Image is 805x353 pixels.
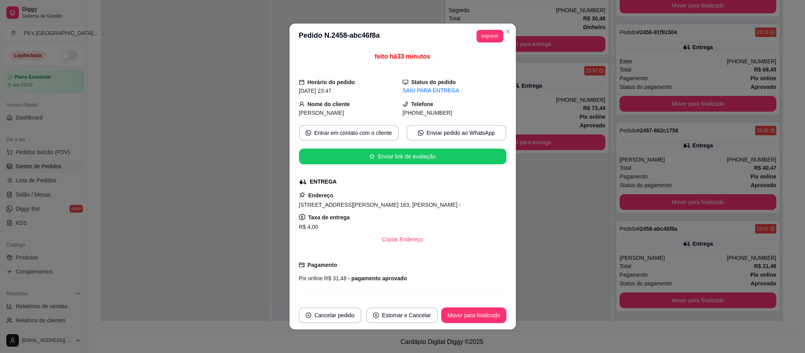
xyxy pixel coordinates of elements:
[477,30,503,42] button: Imprimir
[407,125,506,141] button: whats-appEnviar pedido ao WhatsApp
[308,192,334,199] strong: Endereço
[369,154,375,159] span: star
[375,53,430,60] span: feito há 33 minutos
[299,79,304,85] span: calendar
[299,224,318,230] span: R$ 4,00
[403,86,506,95] div: SAIU PARA ENTREGA
[299,262,304,268] span: credit-card
[366,307,438,323] button: close-circleEstornar e Cancelar
[299,30,380,42] h3: Pedido N. 2458-abc46f8a
[403,79,408,85] span: desktop
[299,110,344,116] span: [PERSON_NAME]
[403,110,452,116] span: [PHONE_NUMBER]
[299,307,361,323] button: close-circleCancelar pedido
[306,130,311,136] span: whats-app
[299,149,506,164] button: starEnviar link de avaliação
[502,25,514,38] button: Close
[373,313,379,318] span: close-circle
[418,130,424,136] span: whats-app
[299,192,305,198] span: pushpin
[411,79,456,85] strong: Status do pedido
[299,298,348,304] strong: Resumo do pedido
[308,101,350,107] strong: Nome do cliente
[299,275,323,281] span: Pix online
[347,275,407,281] span: - pagamento aprovado
[299,125,399,141] button: whats-appEntrar em contato com o cliente
[299,214,305,220] span: dollar
[403,101,408,107] span: phone
[441,307,506,323] button: Mover para finalizado
[308,262,337,268] strong: Pagamento
[299,202,461,208] span: [STREET_ADDRESS][PERSON_NAME] 163, [PERSON_NAME] -
[306,313,311,318] span: close-circle
[376,232,429,247] button: Copiar Endereço
[308,79,355,85] strong: Horário do pedido
[308,214,350,221] strong: Taxa de entrega
[299,88,332,94] span: [DATE] 23:47
[411,101,434,107] strong: Telefone
[310,178,337,186] div: ENTREGA
[323,275,347,281] span: R$ 31,48
[299,101,304,107] span: user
